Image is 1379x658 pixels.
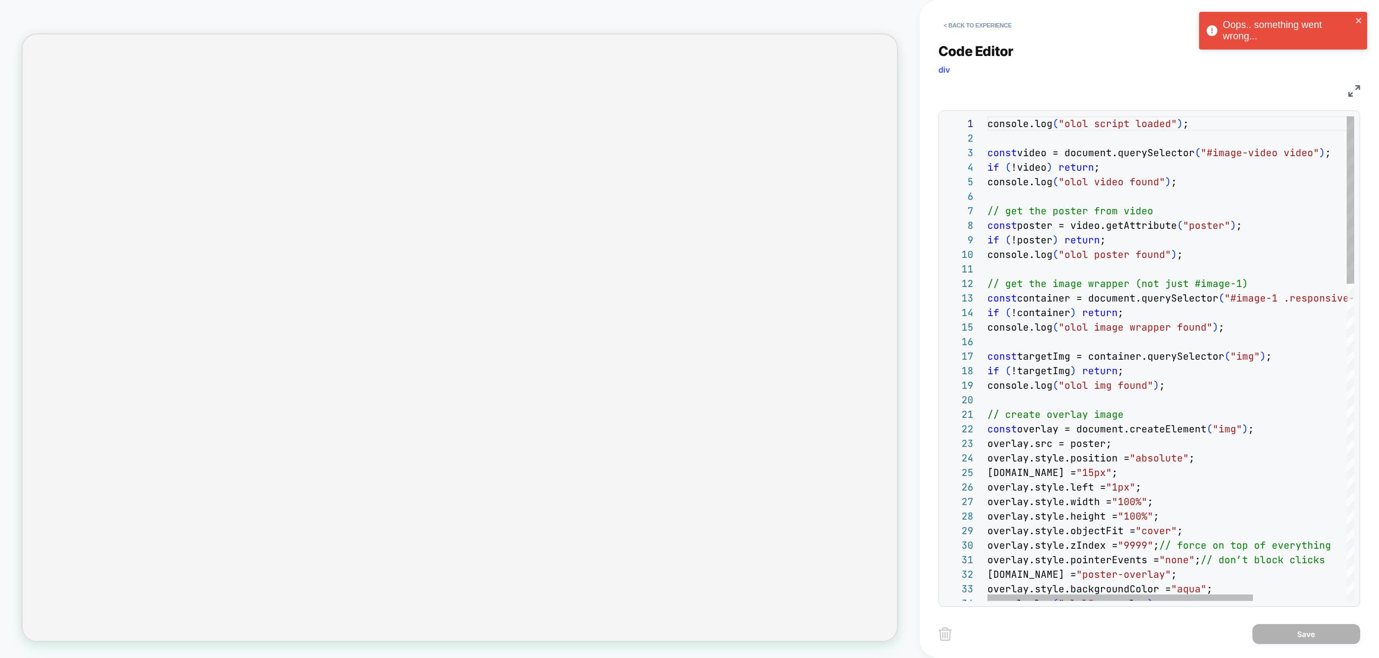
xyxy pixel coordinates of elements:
[944,160,973,174] div: 4
[1153,379,1159,391] span: )
[987,379,1053,391] span: console.log
[1011,234,1053,246] span: !poster
[1153,510,1159,522] span: ;
[987,365,999,377] span: if
[944,378,973,393] div: 19
[1136,524,1177,537] span: "cover"
[1171,568,1177,580] span: ;
[1236,219,1242,232] span: ;
[987,292,1017,304] span: const
[1112,466,1118,479] span: ;
[944,465,973,480] div: 25
[1011,365,1070,377] span: !targetImg
[1011,306,1070,319] span: !container
[987,117,1053,130] span: console.log
[944,276,973,291] div: 12
[1159,539,1331,551] span: // force on top of everything
[944,189,973,204] div: 6
[944,262,973,276] div: 11
[987,161,999,173] span: if
[1058,161,1094,173] span: return
[944,174,973,189] div: 5
[987,510,1118,522] span: overlay.style.height =
[1053,379,1058,391] span: (
[1189,452,1195,464] span: ;
[1130,452,1189,464] span: "absolute"
[987,306,999,319] span: if
[1230,350,1260,362] span: "img"
[944,552,973,567] div: 31
[1076,466,1112,479] span: "15px"
[987,205,1153,217] span: // get the poster from video
[1165,176,1171,188] span: )
[1230,219,1236,232] span: )
[1153,539,1159,551] span: ;
[944,567,973,582] div: 32
[1355,16,1363,26] button: close
[1136,481,1141,493] span: ;
[1218,321,1224,333] span: ;
[1213,321,1218,333] span: )
[1064,234,1100,246] span: return
[1053,321,1058,333] span: (
[1070,365,1076,377] span: )
[1070,306,1076,319] span: )
[1058,379,1153,391] span: "olol img found"
[944,320,973,334] div: 15
[1218,292,1224,304] span: (
[1058,117,1177,130] span: "olol script loaded"
[1082,365,1118,377] span: return
[944,363,973,378] div: 18
[1159,379,1165,391] span: ;
[1207,423,1213,435] span: (
[944,349,973,363] div: 17
[987,408,1124,421] span: // create overlay image
[1058,176,1165,188] span: "olol video found"
[1005,234,1011,246] span: (
[1207,583,1213,595] span: ;
[987,219,1017,232] span: const
[1053,176,1058,188] span: (
[944,436,973,451] div: 23
[987,321,1053,333] span: console.log
[1248,423,1254,435] span: ;
[1011,161,1047,173] span: !video
[1106,481,1136,493] span: "1px"
[987,554,1159,566] span: overlay.style.pointerEvents =
[944,305,973,320] div: 14
[1076,568,1171,580] span: "poster-overlay"
[1147,495,1153,508] span: ;
[1223,19,1352,42] div: Oops.. something went wrong...
[1266,350,1272,362] span: ;
[1017,292,1218,304] span: container = document.querySelector
[944,233,973,247] div: 9
[1047,161,1053,173] span: )
[944,218,973,233] div: 8
[987,248,1053,261] span: console.log
[987,481,1106,493] span: overlay.style.left =
[1183,117,1189,130] span: ;
[1017,219,1177,232] span: poster = video.getAttribute
[944,204,973,218] div: 7
[987,176,1053,188] span: console.log
[1017,423,1207,435] span: overlay = document.createElement
[987,568,1076,580] span: [DOMAIN_NAME] =
[1260,350,1266,362] span: )
[1201,146,1319,159] span: "#image-video video"
[1005,365,1011,377] span: (
[1213,423,1242,435] span: "img"
[944,291,973,305] div: 13
[1195,554,1201,566] span: ;
[938,43,1014,59] span: Code Editor
[944,582,973,596] div: 33
[1082,306,1118,319] span: return
[944,247,973,262] div: 10
[987,350,1017,362] span: const
[938,65,950,75] span: div
[1177,524,1183,537] span: ;
[1171,248,1177,261] span: )
[944,451,973,465] div: 24
[1224,350,1230,362] span: (
[1325,146,1331,159] span: ;
[987,524,1136,537] span: overlay.style.objectFit =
